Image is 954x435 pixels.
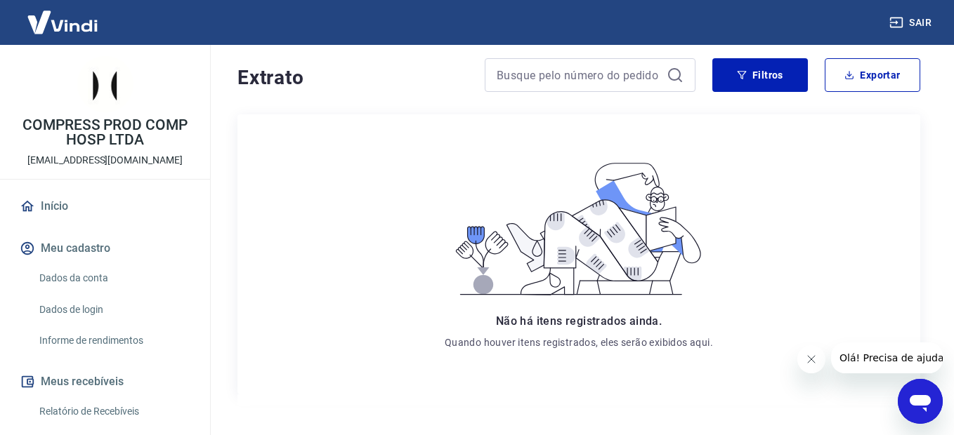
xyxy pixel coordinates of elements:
span: Olá! Precisa de ajuda? [8,10,118,21]
img: 61c2b5ca-2cbe-4e6d-b8ce-b7e20af63d2d.jpeg [77,56,133,112]
span: Não há itens registrados ainda. [496,314,662,328]
button: Exportar [825,58,920,92]
a: Início [17,191,193,222]
p: [EMAIL_ADDRESS][DOMAIN_NAME] [27,153,183,168]
button: Meus recebíveis [17,366,193,397]
p: COMPRESS PROD COMP HOSP LTDA [11,118,199,147]
button: Filtros [712,58,808,92]
h4: Extrato [237,64,468,92]
iframe: Fechar mensagem [797,345,825,373]
iframe: Mensagem da empresa [831,342,943,373]
button: Sair [887,10,937,36]
a: Dados de login [34,295,193,324]
a: Relatório de Recebíveis [34,397,193,426]
input: Busque pelo número do pedido [497,65,661,86]
a: Informe de rendimentos [34,326,193,355]
a: Dados da conta [34,264,193,293]
img: Vindi [17,1,108,43]
iframe: Botão para abrir a janela de mensagens [898,379,943,424]
p: Quando houver itens registrados, eles serão exibidos aqui. [445,335,713,349]
button: Meu cadastro [17,233,193,264]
